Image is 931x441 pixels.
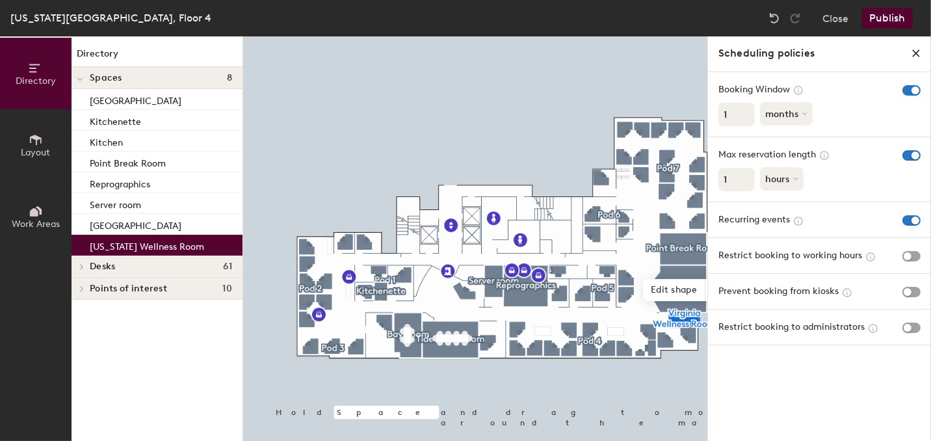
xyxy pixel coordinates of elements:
p: [US_STATE] Wellness Room [90,237,204,252]
p: Kitchenette [90,113,141,127]
button: hours [760,167,804,191]
span: 10 [222,284,232,294]
span: 8 [227,73,232,83]
span: Edit shape [643,279,705,301]
button: Publish [861,8,913,29]
p: Reprographics [90,175,150,190]
span: Layout [21,147,51,158]
span: Booking Window [718,84,790,96]
p: [GEOGRAPHIC_DATA] [90,92,181,107]
p: Point Break Room [90,154,166,169]
span: Spaces [90,73,122,83]
img: Redo [789,12,802,25]
span: Max reservation length [718,149,816,161]
span: Restrict booking to administrators [718,321,865,333]
span: 61 [223,261,232,272]
p: Server room [90,196,141,211]
img: Undo [768,12,781,25]
span: Work Areas [12,219,60,230]
span: Directory [16,75,56,87]
span: Recurring events [718,214,790,226]
h1: Directory [72,47,243,67]
span: Prevent booking from kiosks [718,286,839,297]
p: [GEOGRAPHIC_DATA] [90,217,181,232]
button: Close [822,8,848,29]
h5: Scheduling policies [718,47,815,60]
span: Restrict booking to working hours [718,250,862,261]
svg: close policies [911,48,921,59]
span: Desks [90,261,115,272]
button: months [760,102,813,126]
div: [US_STATE][GEOGRAPHIC_DATA], Floor 4 [10,10,211,26]
span: Points of interest [90,284,167,294]
p: Kitchen [90,133,123,148]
